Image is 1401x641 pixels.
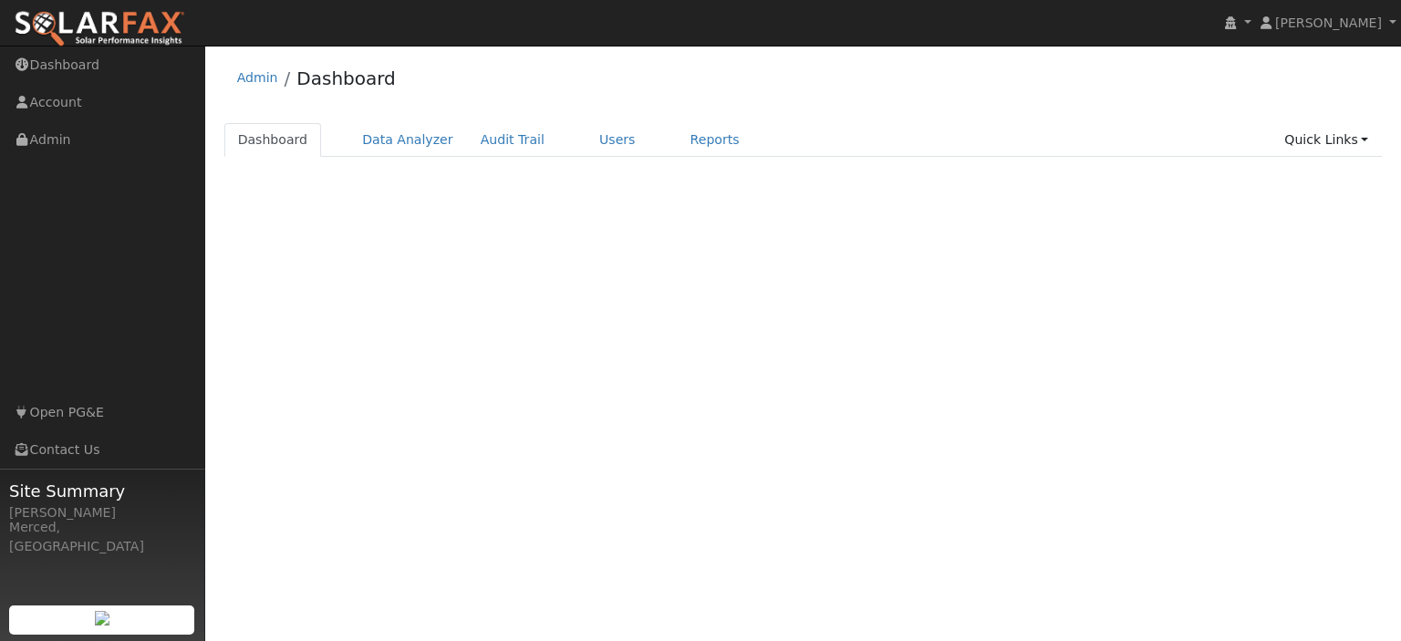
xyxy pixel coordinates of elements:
a: Users [586,123,649,157]
img: SolarFax [14,10,185,48]
div: [PERSON_NAME] [9,503,195,522]
a: Data Analyzer [348,123,467,157]
a: Dashboard [296,67,396,89]
a: Audit Trail [467,123,558,157]
img: retrieve [95,611,109,625]
a: Dashboard [224,123,322,157]
span: Site Summary [9,479,195,503]
a: Reports [677,123,753,157]
a: Quick Links [1271,123,1382,157]
span: [PERSON_NAME] [1275,16,1382,30]
a: Admin [237,70,278,85]
div: Merced, [GEOGRAPHIC_DATA] [9,518,195,556]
